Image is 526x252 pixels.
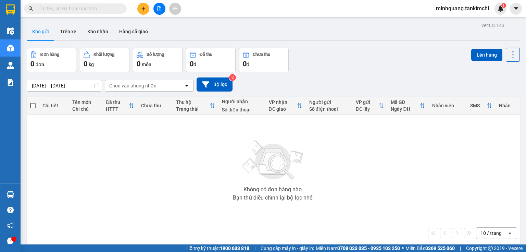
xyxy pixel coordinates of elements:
[233,195,314,201] div: Bạn thử điều chỉnh lại bộ lọc nhé!
[193,62,196,67] span: đ
[54,23,82,40] button: Trên xe
[7,79,14,86] img: solution-icon
[352,97,387,115] th: Toggle SortBy
[6,4,15,15] img: logo-vxr
[7,191,14,198] img: warehouse-icon
[106,99,129,105] div: Đã thu
[169,3,181,15] button: aim
[42,103,65,108] div: Chi tiết
[498,5,504,12] img: icon-new-feature
[190,60,193,68] span: 0
[114,23,153,40] button: Hàng đã giao
[27,48,76,72] button: Đơn hàng0đơn
[316,244,400,252] span: Miền Nam
[184,83,189,88] svg: open
[142,62,151,67] span: món
[269,99,297,105] div: VP nhận
[186,48,236,72] button: Đã thu0đ
[173,6,177,11] span: aim
[137,3,149,15] button: plus
[147,52,164,57] div: Số lượng
[253,52,270,57] div: Chưa thu
[27,23,54,40] button: Kho gửi
[254,244,255,252] span: |
[197,77,233,92] button: Bộ lọc
[243,187,303,192] div: Không có đơn hàng nào.
[176,106,210,112] div: Trạng thái
[82,23,114,40] button: Kho nhận
[93,52,114,57] div: Khối lượng
[38,5,118,12] input: Tìm tên, số ĐT hoặc mã đơn
[30,60,34,68] span: 0
[7,222,14,229] span: notification
[72,106,99,112] div: Ghi chú
[501,3,506,8] sup: 1
[222,99,262,104] div: Người nhận
[480,230,502,237] div: 10 / trang
[84,60,87,68] span: 0
[471,49,502,61] button: Lên hàng
[157,6,162,11] span: file-add
[80,48,129,72] button: Khối lượng0kg
[502,3,505,8] span: 1
[28,6,33,11] span: search
[141,103,169,108] div: Chưa thu
[507,230,513,236] svg: open
[356,106,378,112] div: ĐC lấy
[425,245,455,251] strong: 0369 525 060
[265,97,306,115] th: Toggle SortBy
[72,99,99,105] div: Tên món
[432,103,463,108] div: Nhân viên
[243,60,247,68] span: 0
[467,97,496,115] th: Toggle SortBy
[261,244,314,252] span: Cung cấp máy in - giấy in:
[102,97,138,115] th: Toggle SortBy
[387,97,429,115] th: Toggle SortBy
[173,97,218,115] th: Toggle SortBy
[220,245,249,251] strong: 1900 633 818
[141,6,146,11] span: plus
[481,22,504,29] div: ver 1.8.143
[40,52,59,57] div: Đơn hàng
[7,45,14,52] img: warehouse-icon
[7,238,14,244] span: message
[488,246,493,251] span: copyright
[269,106,297,112] div: ĐC giao
[106,106,129,112] div: HTTT
[391,99,420,105] div: Mã GD
[7,27,14,35] img: warehouse-icon
[27,80,102,91] input: Select a date range.
[133,48,183,72] button: Số lượng0món
[176,99,210,105] div: Thu hộ
[137,60,140,68] span: 0
[460,244,461,252] span: |
[513,5,519,12] span: caret-down
[229,74,236,81] sup: 2
[430,4,494,13] span: minhquang.tankimchi
[222,107,262,112] div: Số điện thoại
[247,62,249,67] span: đ
[337,245,400,251] strong: 0708 023 035 - 0935 103 250
[356,99,378,105] div: VP gửi
[7,207,14,213] span: question-circle
[405,244,455,252] span: Miền Bắc
[109,82,156,89] div: Chọn văn phòng nhận
[200,52,212,57] div: Đã thu
[391,106,420,112] div: Ngày ĐH
[470,103,487,108] div: SMS
[153,3,165,15] button: file-add
[402,247,404,250] span: ⚪️
[309,99,349,105] div: Người gửi
[239,48,289,72] button: Chưa thu0đ
[7,62,14,69] img: warehouse-icon
[36,62,44,67] span: đơn
[309,106,349,112] div: Số điện thoại
[186,244,249,252] span: Hỗ trợ kỹ thuật:
[89,62,94,67] span: kg
[499,103,516,108] div: Nhãn
[239,136,308,184] img: svg+xml;base64,PHN2ZyBjbGFzcz0ibGlzdC1wbHVnX19zdmciIHhtbG5zPSJodHRwOi8vd3d3LnczLm9yZy8yMDAwL3N2Zy...
[510,3,522,15] button: caret-down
